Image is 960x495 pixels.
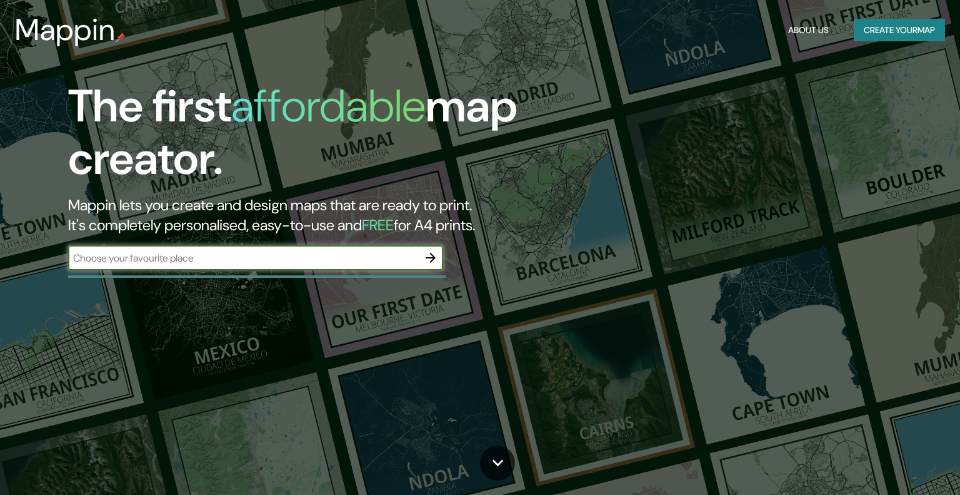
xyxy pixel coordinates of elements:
[362,215,394,235] h5: FREE
[68,195,548,235] h2: Mappin lets you create and design maps that are ready to print. It's completely personalised, eas...
[783,19,834,42] button: About Us
[68,80,548,195] h1: The first map creator.
[15,13,116,48] h3: Mappin
[68,251,418,265] input: Choose your favourite place
[231,77,426,135] h1: affordable
[116,33,126,43] img: mappin-pin
[854,19,945,42] button: Create yourmap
